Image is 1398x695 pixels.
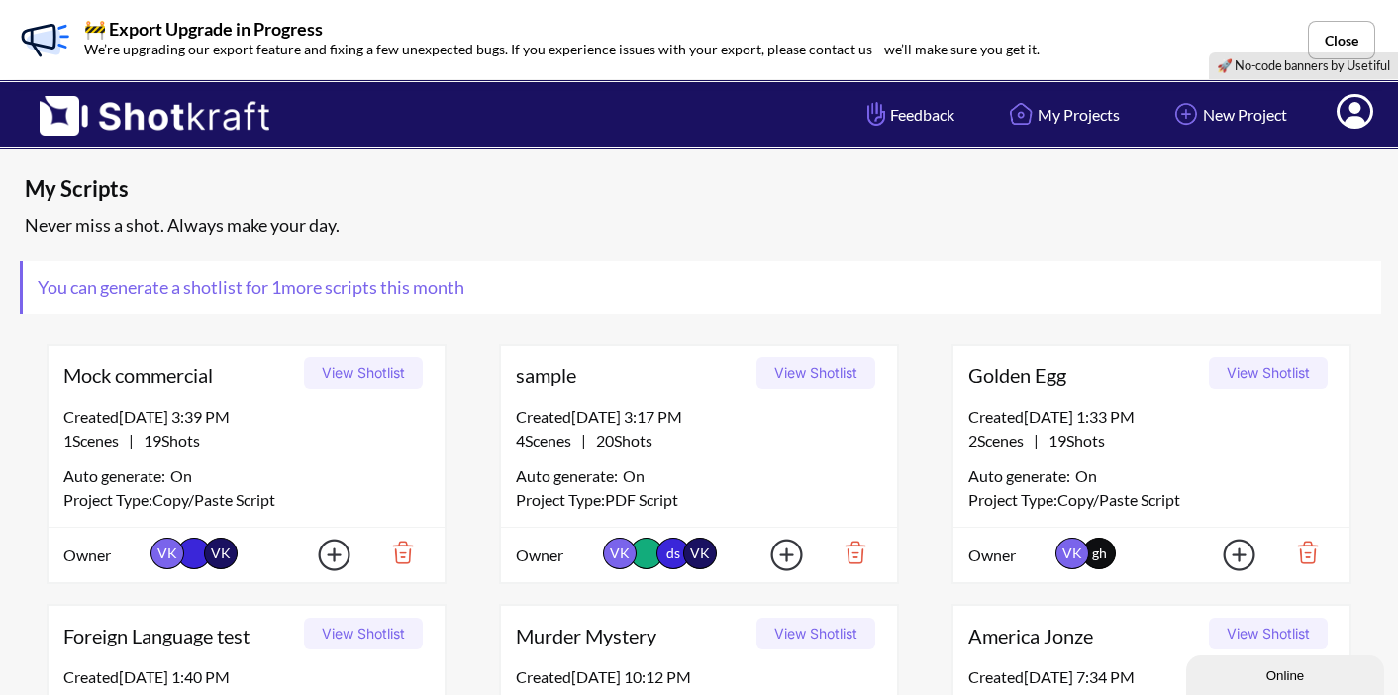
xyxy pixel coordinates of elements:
[63,464,170,488] span: Auto generate:
[516,360,749,390] span: sample
[1075,464,1097,488] span: On
[361,536,430,569] img: Trash Icon
[740,533,809,577] img: Add Icon
[756,357,875,389] button: View Shotlist
[170,464,192,488] span: On
[287,533,356,577] img: Add Icon
[63,488,430,512] div: Project Type: Copy/Paste Script
[304,618,423,649] button: View Shotlist
[516,544,598,567] span: Owner
[23,261,479,314] span: You can generate a shotlist for
[63,360,297,390] span: Mock commercial
[989,88,1135,141] a: My Projects
[968,621,1202,650] span: America Jonze
[1308,21,1375,59] button: Close
[814,536,882,569] img: Trash Icon
[1039,431,1105,449] span: 19 Shots
[968,431,1034,449] span: 2 Scenes
[603,538,637,569] span: VK
[1055,538,1089,569] span: VK
[968,464,1075,488] span: Auto generate:
[1092,545,1107,561] span: gh
[268,276,464,298] span: 1 more scripts this month
[968,360,1202,390] span: Golden Egg
[683,538,717,569] span: VK
[623,464,645,488] span: On
[1266,536,1335,569] img: Trash Icon
[756,618,875,649] button: View Shotlist
[968,488,1335,512] div: Project Type: Copy/Paste Script
[1186,651,1388,695] iframe: chat widget
[1217,57,1390,73] a: 🚀 No-code banners by Usetiful
[656,538,690,569] span: ds
[204,538,238,569] span: VK
[516,665,882,689] div: Created [DATE] 10:12 PM
[516,431,581,449] span: 4 Scenes
[1209,357,1328,389] button: View Shotlist
[516,488,882,512] div: Project Type: PDF Script
[516,405,882,429] div: Created [DATE] 3:17 PM
[25,174,1044,204] span: My Scripts
[63,621,297,650] span: Foreign Language test
[968,544,1050,567] span: Owner
[968,665,1335,689] div: Created [DATE] 7:34 PM
[150,538,184,569] span: VK
[63,431,129,449] span: 1 Scenes
[968,405,1335,429] div: Created [DATE] 1:33 PM
[586,431,652,449] span: 20 Shots
[63,665,430,689] div: Created [DATE] 1:40 PM
[1169,97,1203,131] img: Add Icon
[63,544,146,567] span: Owner
[20,209,1388,242] div: Never miss a shot. Always make your day.
[134,431,200,449] span: 19 Shots
[516,464,623,488] span: Auto generate:
[862,97,890,131] img: Hand Icon
[15,10,74,69] img: Banner
[1004,97,1038,131] img: Home Icon
[84,38,1040,60] p: We’re upgrading our export feature and fixing a few unexpected bugs. If you experience issues wit...
[63,429,200,452] span: |
[304,357,423,389] button: View Shotlist
[862,103,954,126] span: Feedback
[516,429,652,452] span: |
[968,429,1105,452] span: |
[1209,618,1328,649] button: View Shotlist
[1154,88,1302,141] a: New Project
[84,20,1040,38] p: 🚧 Export Upgrade in Progress
[63,405,430,429] div: Created [DATE] 3:39 PM
[1192,533,1261,577] img: Add Icon
[516,621,749,650] span: Murder Mystery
